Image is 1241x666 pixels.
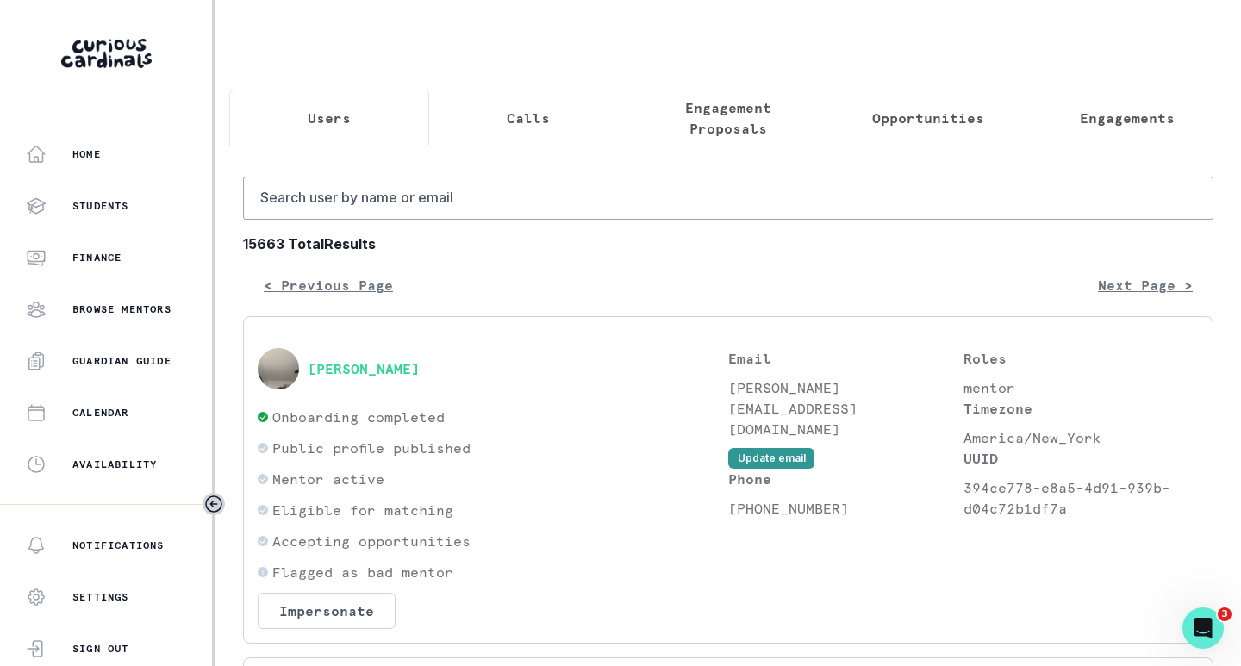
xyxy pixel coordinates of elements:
p: Settings [72,590,129,604]
button: Toggle sidebar [203,493,225,515]
p: Eligible for matching [272,500,453,520]
button: Update email [728,448,814,469]
p: Guardian Guide [72,354,171,368]
p: mentor [963,377,1199,398]
button: Impersonate [258,593,396,629]
button: Next Page > [1077,268,1213,302]
p: Phone [728,469,963,489]
p: Timezone [963,398,1199,419]
p: [PERSON_NAME][EMAIL_ADDRESS][DOMAIN_NAME] [728,377,963,439]
p: Browse Mentors [72,302,171,316]
p: Notifications [72,538,165,552]
p: 394ce778-e8a5-4d91-939b-d04c72b1df7a [963,477,1199,519]
p: Public profile published [272,438,471,458]
p: Availability [72,457,157,471]
p: [PHONE_NUMBER] [728,498,963,519]
span: 3 [1218,607,1232,621]
p: Engagement Proposals [643,97,814,139]
img: Curious Cardinals Logo [61,39,152,68]
p: Sign Out [72,642,129,656]
iframe: Intercom live chat [1182,607,1224,649]
button: < Previous Page [243,268,414,302]
p: Flagged as bad mentor [272,562,453,582]
p: Onboarding completed [272,407,445,427]
p: Email [728,348,963,369]
p: Home [72,147,101,161]
p: Students [72,199,129,213]
b: 15663 Total Results [243,233,1213,254]
p: Accepting opportunities [272,531,471,551]
p: Calendar [72,406,129,420]
p: Engagements [1080,108,1175,128]
button: [PERSON_NAME] [308,360,420,377]
p: Calls [507,108,550,128]
p: Mentor active [272,469,384,489]
p: America/New_York [963,427,1199,448]
p: Opportunities [872,108,984,128]
p: Finance [72,251,122,265]
p: Roles [963,348,1199,369]
p: UUID [963,448,1199,469]
p: Users [308,108,351,128]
